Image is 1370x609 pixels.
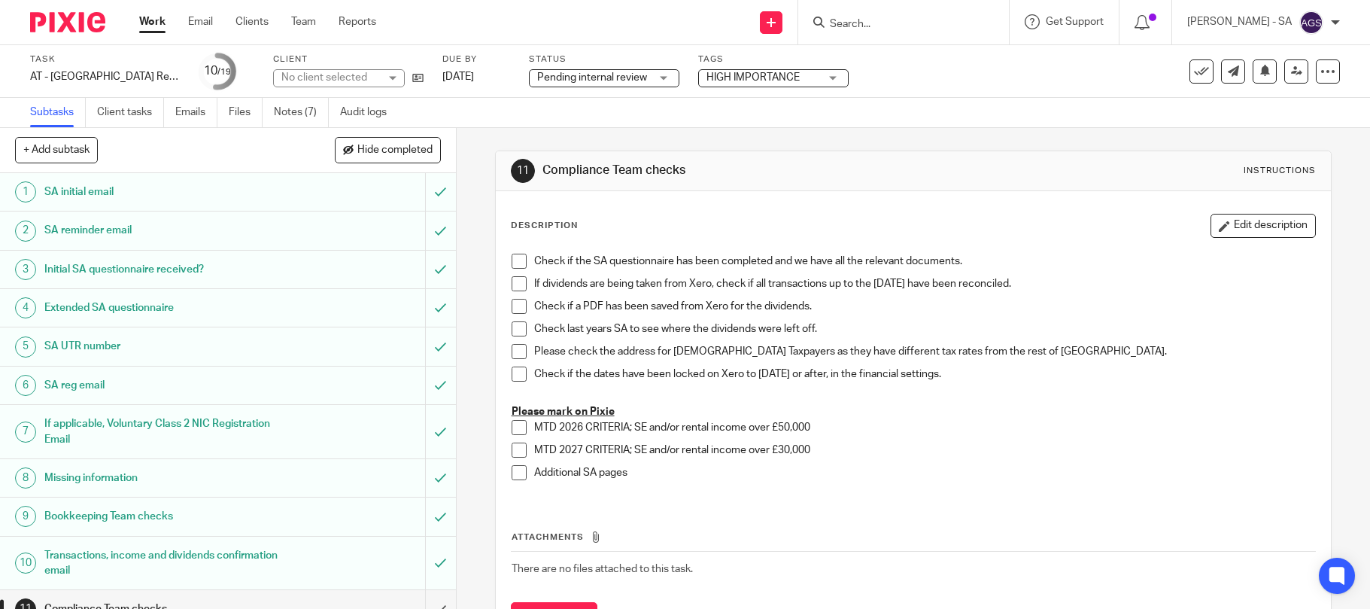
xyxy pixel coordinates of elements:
span: Attachments [512,533,584,541]
div: 3 [15,259,36,280]
div: 2 [15,221,36,242]
h1: Transactions, income and dividends confirmation email [44,544,288,583]
img: Pixie [30,12,105,32]
input: Search [828,18,964,32]
a: Audit logs [340,98,398,127]
a: Files [229,98,263,127]
a: Clients [235,14,269,29]
a: Work [139,14,166,29]
h1: Extended SA questionnaire [44,297,288,319]
span: Get Support [1046,17,1104,27]
a: Notes (7) [274,98,329,127]
div: 10 [204,62,231,80]
span: Pending internal review [537,72,647,83]
h1: SA reg email [44,374,288,397]
p: MTD 2026 CRITERIA; SE and/or rental income over £50,000 [534,420,1316,435]
p: Check if a PDF has been saved from Xero for the dividends. [534,299,1316,314]
h1: SA initial email [44,181,288,203]
span: There are no files attached to this task. [512,564,693,574]
img: svg%3E [1299,11,1323,35]
label: Status [529,53,679,65]
a: Emails [175,98,217,127]
p: Please check the address for [DEMOGRAPHIC_DATA] Taxpayers as they have different tax rates from t... [534,344,1316,359]
p: [PERSON_NAME] - SA [1187,14,1292,29]
a: Reports [339,14,376,29]
p: Check if the dates have been locked on Xero to [DATE] or after, in the financial settings. [534,367,1316,382]
button: Edit description [1211,214,1316,238]
button: + Add subtask [15,137,98,163]
h1: SA reminder email [44,219,288,242]
p: MTD 2027 CRITERIA; SE and/or rental income over £30,000 [534,443,1316,458]
p: Check if the SA questionnaire has been completed and we have all the relevant documents. [534,254,1316,269]
div: AT - [GEOGRAPHIC_DATA] Return - PE [DATE] [30,69,181,84]
span: [DATE] [442,72,474,82]
u: Please mark on Pixie [512,407,615,417]
div: 7 [15,422,36,443]
p: Additional SA pages [534,465,1316,480]
div: 4 [15,297,36,318]
label: Task [30,53,181,65]
h1: Missing information [44,467,288,489]
a: Email [188,14,213,29]
a: Team [291,14,316,29]
div: AT - SA Return - PE 05-04-2025 [30,69,181,84]
div: 9 [15,506,36,527]
h1: If applicable, Voluntary Class 2 NIC Registration Email [44,413,288,451]
h1: SA UTR number [44,335,288,358]
label: Client [273,53,424,65]
span: HIGH IMPORTANCE [706,72,800,83]
p: Description [511,220,578,232]
div: 5 [15,336,36,358]
div: 10 [15,553,36,574]
h1: Compliance Team checks [542,163,945,178]
div: Instructions [1244,165,1316,177]
a: Client tasks [97,98,164,127]
a: Subtasks [30,98,86,127]
div: 1 [15,181,36,202]
p: If dividends are being taken from Xero, check if all transactions up to the [DATE] have been reco... [534,276,1316,291]
label: Due by [442,53,510,65]
div: No client selected [281,70,379,85]
div: 11 [511,159,535,183]
div: 6 [15,375,36,396]
span: Hide completed [357,145,433,157]
label: Tags [698,53,849,65]
div: 8 [15,467,36,489]
h1: Bookkeeping Team checks [44,505,288,528]
p: Check last years SA to see where the dividends were left off. [534,321,1316,336]
button: Hide completed [335,137,441,163]
small: /19 [217,68,231,76]
h1: Initial SA questionnaire received? [44,258,288,281]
